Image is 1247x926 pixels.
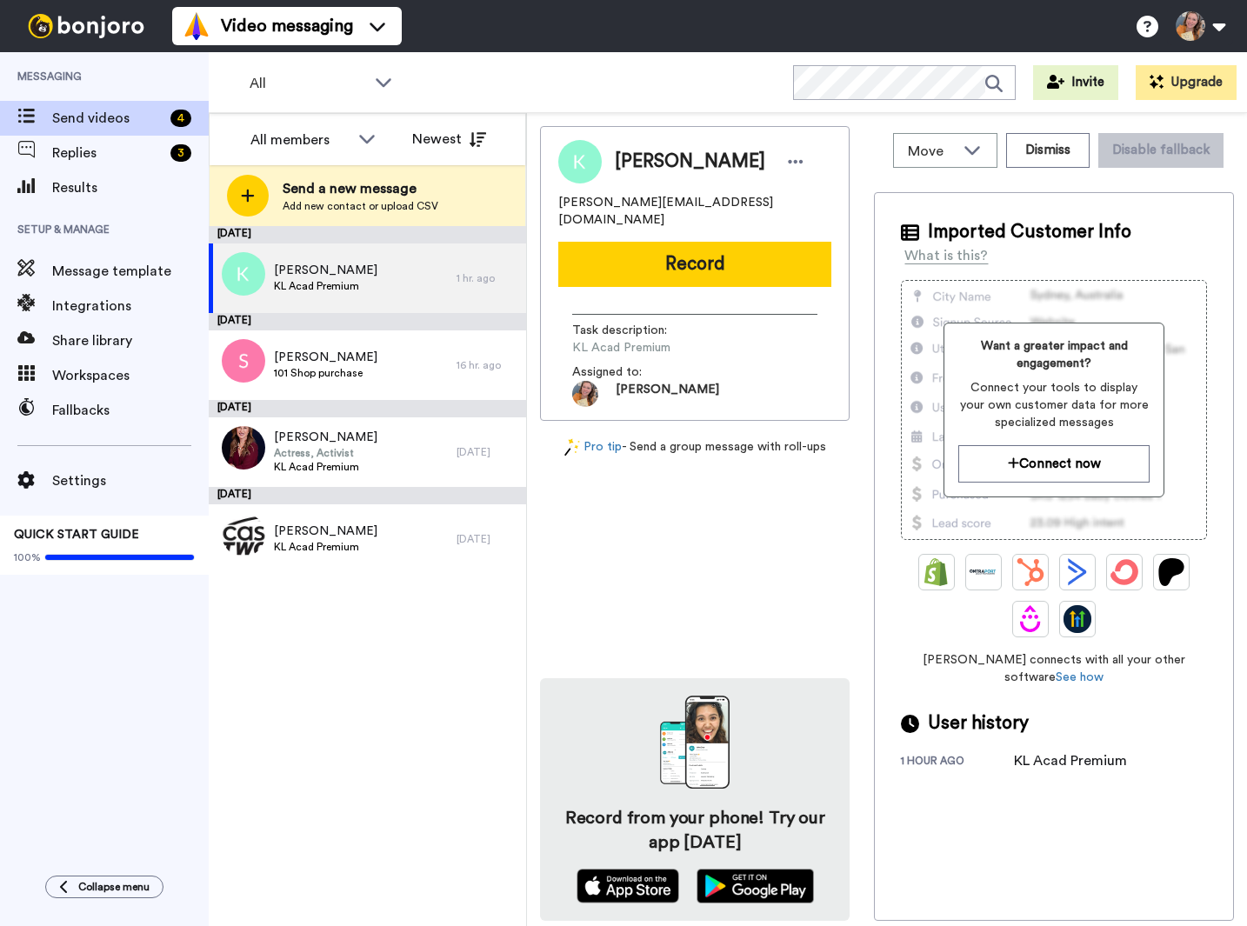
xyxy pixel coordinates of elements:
[274,349,377,366] span: [PERSON_NAME]
[209,487,526,504] div: [DATE]
[250,73,366,94] span: All
[45,876,163,898] button: Collapse menu
[901,651,1207,686] span: [PERSON_NAME] connects with all your other software
[1136,65,1237,100] button: Upgrade
[558,140,602,183] img: Image of Karen
[457,445,517,459] div: [DATE]
[564,438,580,456] img: magic-wand.svg
[1157,558,1185,586] img: Patreon
[970,558,997,586] img: Ontraport
[183,12,210,40] img: vm-color.svg
[274,540,377,554] span: KL Acad Premium
[928,219,1131,245] span: Imported Customer Info
[901,754,1014,771] div: 1 hour ago
[1017,558,1044,586] img: Hubspot
[457,358,517,372] div: 16 hr. ago
[928,710,1029,736] span: User history
[274,429,377,446] span: [PERSON_NAME]
[557,806,832,855] h4: Record from your phone! Try our app [DATE]
[222,426,265,470] img: 84a7f38c-1416-4bec-a0b2-2cb7f71d99c0.jpg
[1064,558,1091,586] img: ActiveCampaign
[274,446,377,460] span: Actress, Activist
[283,199,438,213] span: Add new contact or upload CSV
[1110,558,1138,586] img: ConvertKit
[52,143,163,163] span: Replies
[14,529,139,541] span: QUICK START GUIDE
[52,400,209,421] span: Fallbacks
[558,242,831,287] button: Record
[274,366,377,380] span: 101 Shop purchase
[660,696,730,789] img: download
[170,144,191,162] div: 3
[457,271,517,285] div: 1 hr. ago
[1014,750,1127,771] div: KL Acad Premium
[572,322,694,339] span: Task description :
[222,252,265,296] img: k.png
[274,523,377,540] span: [PERSON_NAME]
[52,365,209,386] span: Workspaces
[14,550,41,564] span: 100%
[1064,605,1091,633] img: GoHighLevel
[52,177,209,198] span: Results
[697,869,814,903] img: playstore
[52,108,163,129] span: Send videos
[958,337,1150,372] span: Want a greater impact and engagement?
[21,14,151,38] img: bj-logo-header-white.svg
[616,381,719,407] span: [PERSON_NAME]
[958,445,1150,483] button: Connect now
[170,110,191,127] div: 4
[1033,65,1118,100] button: Invite
[572,381,598,407] img: AOh14GjvhVTMkAQedjywxEitGyeUnkSMaNjcNcaBRFe7=s96-c
[1017,605,1044,633] img: Drip
[577,869,680,903] img: appstore
[564,438,622,456] a: Pro tip
[78,880,150,894] span: Collapse menu
[558,194,831,229] span: [PERSON_NAME][EMAIL_ADDRESS][DOMAIN_NAME]
[274,460,377,474] span: KL Acad Premium
[615,149,765,175] span: [PERSON_NAME]
[283,178,438,199] span: Send a new message
[274,262,377,279] span: [PERSON_NAME]
[222,339,265,383] img: s.png
[52,330,209,351] span: Share library
[1006,133,1090,168] button: Dismiss
[209,313,526,330] div: [DATE]
[908,141,955,162] span: Move
[274,279,377,293] span: KL Acad Premium
[958,379,1150,431] span: Connect your tools to display your own customer data for more specialized messages
[540,438,850,456] div: - Send a group message with roll-ups
[250,130,350,150] div: All members
[209,226,526,243] div: [DATE]
[52,470,209,491] span: Settings
[923,558,950,586] img: Shopify
[222,513,265,556] img: e4eecb34-f51b-4ea0-bd16-fbf0a29201c7.jpg
[1056,671,1104,683] a: See how
[457,532,517,546] div: [DATE]
[221,14,353,38] span: Video messaging
[572,339,737,356] span: KL Acad Premium
[399,122,499,157] button: Newest
[209,400,526,417] div: [DATE]
[572,363,694,381] span: Assigned to:
[52,296,209,316] span: Integrations
[1098,133,1224,168] button: Disable fallback
[52,261,209,282] span: Message template
[904,245,988,266] div: What is this?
